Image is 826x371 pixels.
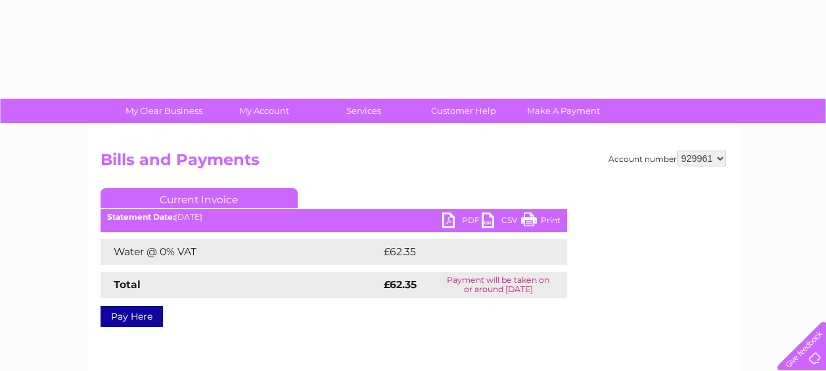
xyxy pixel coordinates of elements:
[384,278,417,291] strong: £62.35
[509,99,618,123] a: Make A Payment
[101,306,163,327] a: Pay Here
[107,212,175,222] b: Statement Date:
[310,99,418,123] a: Services
[409,99,518,123] a: Customer Help
[521,212,561,232] a: Print
[101,212,567,222] div: [DATE]
[101,151,726,176] h2: Bills and Payments
[114,278,141,291] strong: Total
[482,212,521,232] a: CSV
[101,188,298,208] a: Current Invoice
[101,239,380,265] td: Water @ 0% VAT
[210,99,318,123] a: My Account
[442,212,482,232] a: PDF
[110,99,218,123] a: My Clear Business
[608,151,726,166] div: Account number
[430,272,567,298] td: Payment will be taken on or around [DATE]
[380,239,540,265] td: £62.35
